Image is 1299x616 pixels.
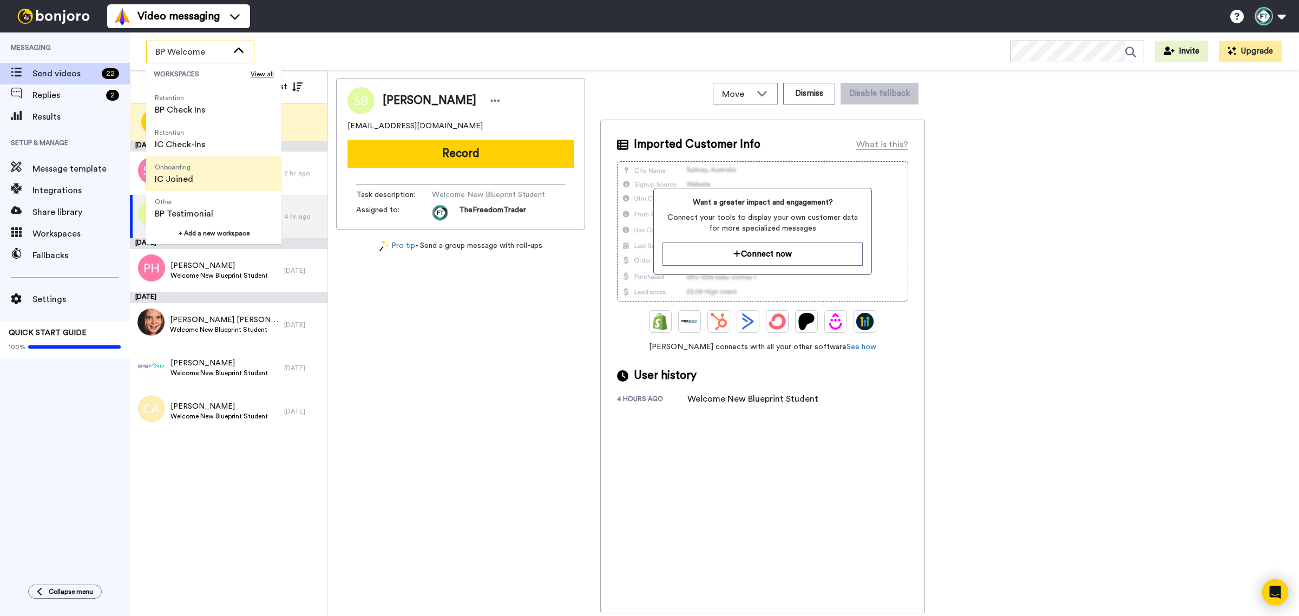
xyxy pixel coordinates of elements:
span: TheFreedomTrader [459,205,526,221]
span: Integrations [32,184,130,197]
div: [DATE] [130,238,327,249]
div: [DATE] [284,407,322,416]
span: WORKSPACES [154,70,251,78]
img: ConvertKit [769,313,786,330]
button: Collapse menu [28,585,102,599]
span: Other [155,198,213,206]
span: View all [251,70,274,78]
div: 22 [102,68,119,79]
span: IC Check-Ins [155,138,205,151]
span: BP Check Ins [155,103,205,116]
span: Video messaging [137,9,220,24]
span: Results [32,110,130,123]
span: [PERSON_NAME] [170,260,268,271]
div: 4 hours ago [617,395,687,405]
div: - Send a group message with roll-ups [336,240,585,252]
span: Move [722,88,751,101]
span: Onboarding [155,163,193,172]
span: QUICK START GUIDE [9,329,87,337]
span: Connect your tools to display your own customer data for more specialized messages [662,212,862,234]
button: Dismiss [783,83,835,104]
button: Upgrade [1219,41,1282,62]
img: Ontraport [681,313,698,330]
span: [PERSON_NAME] [383,93,476,109]
span: User history [634,368,697,384]
span: Replies [32,89,102,102]
span: Share library [32,206,130,219]
span: BP Testimonial [155,207,213,220]
span: Welcome New Blueprint Student [170,412,268,421]
span: Welcome New Blueprint Student [170,271,268,280]
img: ActiveCampaign [739,313,757,330]
img: aa511383-47eb-4547-b70f-51257f42bea2-1630295480.jpg [432,205,448,221]
span: Want a greater impact and engagement? [662,197,862,208]
span: 100% [9,343,25,351]
img: Hubspot [710,313,727,330]
span: [PERSON_NAME] [170,401,268,412]
div: Welcome New Blueprint Student [687,392,818,405]
img: ca.png [138,395,165,422]
button: Disable fallback [841,83,919,104]
div: [DATE] [130,292,327,303]
button: Record [347,140,574,168]
div: 4 hr. ago [284,212,322,221]
span: Retention [155,94,205,102]
span: Welcome New Blueprint Student [170,325,279,334]
span: [PERSON_NAME] [PERSON_NAME] [170,314,279,325]
span: Workspaces [32,227,130,240]
img: Shopify [652,313,669,330]
span: IC Joined [155,173,193,186]
img: ph.png [138,254,165,281]
span: Welcome New Blueprint Student [432,189,545,200]
span: BP Welcome [155,45,228,58]
span: Send videos [32,67,97,80]
img: vm-color.svg [114,8,131,25]
img: sb.png [138,200,165,227]
div: [DATE] [130,141,327,152]
img: Patreon [798,313,815,330]
div: [DATE] [284,266,322,275]
img: 2e36a156-f2fc-44b9-bedb-ad4acbff6ae8.jpg [137,309,165,336]
div: 2 [106,90,119,101]
span: [EMAIL_ADDRESS][DOMAIN_NAME] [347,121,483,132]
span: [PERSON_NAME] connects with all your other software [617,342,908,352]
img: magic-wand.svg [379,240,389,252]
div: 2 hr. ago [284,169,322,178]
span: Settings [32,293,130,306]
a: Pro tip [379,240,415,252]
a: See how [847,343,876,351]
span: [PERSON_NAME] [170,358,268,369]
span: Retention [155,128,205,137]
div: What is this? [856,138,908,151]
span: Message template [32,162,130,175]
span: Welcome New Blueprint Student [170,369,268,377]
span: Collapse menu [49,587,93,596]
img: GoHighLevel [856,313,874,330]
img: Image of Stevie Brown [347,87,375,114]
div: [DATE] [284,364,322,372]
button: Connect now [662,243,862,266]
img: Drip [827,313,844,330]
img: cfffce52-0f3b-4952-adbb-5b9f83cce609.png [138,352,165,379]
div: Open Intercom Messenger [1262,579,1288,605]
span: Imported Customer Info [634,136,760,153]
img: bj-logo-header-white.svg [13,9,94,24]
span: Fallbacks [32,249,130,262]
button: Invite [1155,41,1208,62]
img: sm.png [138,157,165,184]
span: Task description : [356,189,432,200]
button: + Add a new workspace [146,222,281,244]
span: Assigned to: [356,205,432,221]
div: [DATE] [284,320,322,329]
